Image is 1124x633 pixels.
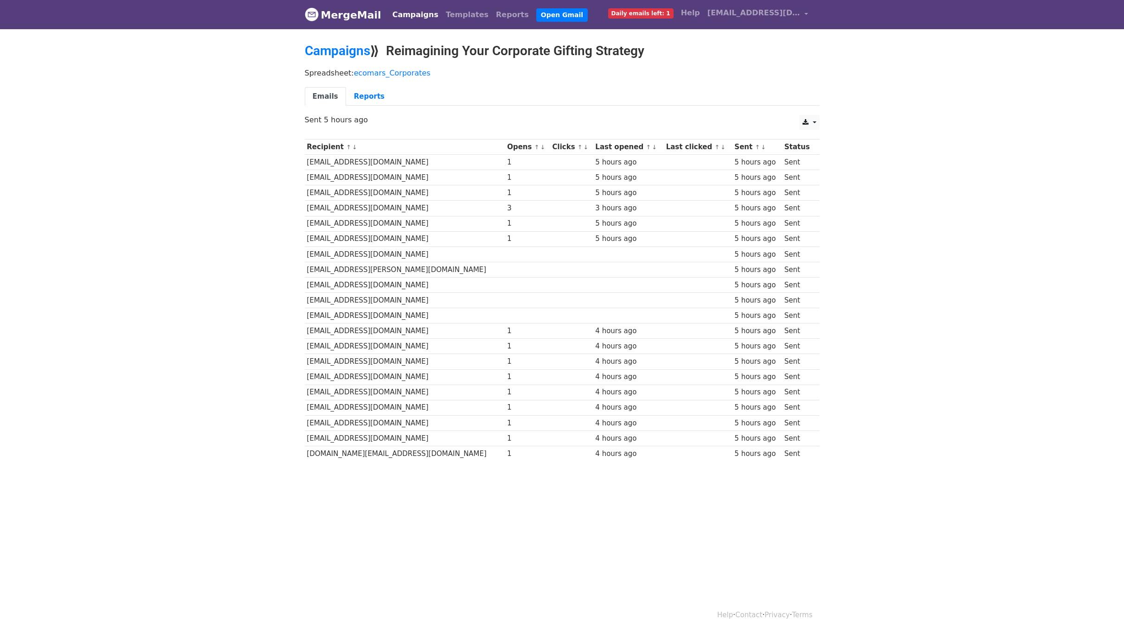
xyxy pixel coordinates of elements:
h2: ⟫ Reimagining Your Corporate Gifting Strategy [305,43,820,59]
a: Reports [492,6,533,24]
div: 1 [507,188,548,198]
a: ecomars_Corporates [354,69,430,77]
div: 5 hours ago [734,265,780,275]
td: [EMAIL_ADDRESS][DOMAIN_NAME] [305,354,505,369]
a: Open Gmail [536,8,588,22]
th: Clicks [550,139,593,155]
a: Campaigns [389,6,442,24]
div: 5 hours ago [734,356,780,367]
div: 5 hours ago [734,402,780,413]
th: Last clicked [664,139,732,155]
td: Sent [782,339,815,354]
div: 5 hours ago [734,341,780,352]
td: Sent [782,216,815,231]
div: 4 hours ago [595,326,662,336]
div: 5 hours ago [734,249,780,260]
div: 4 hours ago [595,387,662,398]
td: [EMAIL_ADDRESS][DOMAIN_NAME] [305,308,505,323]
a: Reports [346,87,392,106]
div: 5 hours ago [734,234,780,244]
div: 4 hours ago [595,341,662,352]
div: 5 hours ago [734,157,780,168]
td: Sent [782,155,815,170]
a: Privacy [764,611,790,619]
div: 1 [507,326,548,336]
div: 1 [507,449,548,459]
a: ↓ [720,144,726,151]
td: [EMAIL_ADDRESS][DOMAIN_NAME] [305,430,505,446]
div: 5 hours ago [734,372,780,382]
div: 5 hours ago [734,387,780,398]
td: Sent [782,430,815,446]
td: Sent [782,247,815,262]
div: 4 hours ago [595,449,662,459]
th: Opens [505,139,550,155]
td: [EMAIL_ADDRESS][DOMAIN_NAME] [305,293,505,308]
div: 5 hours ago [734,449,780,459]
th: Recipient [305,139,505,155]
td: [EMAIL_ADDRESS][DOMAIN_NAME] [305,385,505,400]
p: Sent 5 hours ago [305,115,820,125]
div: 5 hours ago [734,188,780,198]
div: 5 hours ago [595,218,662,229]
div: 1 [507,356,548,367]
div: 4 hours ago [595,418,662,429]
div: 1 [507,433,548,444]
a: ↓ [352,144,357,151]
div: 5 hours ago [734,418,780,429]
div: 1 [507,157,548,168]
td: Sent [782,231,815,247]
img: MergeMail logo [305,7,319,21]
td: Sent [782,369,815,385]
a: Help [717,611,733,619]
td: [EMAIL_ADDRESS][DOMAIN_NAME] [305,201,505,216]
td: [EMAIL_ADDRESS][DOMAIN_NAME] [305,155,505,170]
td: Sent [782,415,815,430]
div: 1 [507,234,548,244]
td: Sent [782,446,815,461]
div: 5 hours ago [595,157,662,168]
td: [EMAIL_ADDRESS][DOMAIN_NAME] [305,415,505,430]
td: [EMAIL_ADDRESS][DOMAIN_NAME] [305,323,505,339]
td: [EMAIL_ADDRESS][DOMAIN_NAME] [305,170,505,185]
a: ↑ [346,144,351,151]
td: [DOMAIN_NAME][EMAIL_ADDRESS][DOMAIN_NAME] [305,446,505,461]
a: [EMAIL_ADDRESS][DOMAIN_NAME] [704,4,812,25]
td: [EMAIL_ADDRESS][DOMAIN_NAME] [305,231,505,247]
span: [EMAIL_ADDRESS][DOMAIN_NAME] [707,7,800,19]
a: ↓ [761,144,766,151]
td: Sent [782,185,815,201]
a: ↓ [652,144,657,151]
a: ↑ [578,144,583,151]
a: ↑ [534,144,540,151]
div: 4 hours ago [595,356,662,367]
td: [EMAIL_ADDRESS][PERSON_NAME][DOMAIN_NAME] [305,262,505,277]
div: 5 hours ago [734,433,780,444]
a: MergeMail [305,5,381,25]
td: Sent [782,323,815,339]
td: Sent [782,293,815,308]
a: ↑ [646,144,651,151]
a: ↑ [755,144,760,151]
a: Help [677,4,704,22]
a: Campaigns [305,43,370,58]
div: 1 [507,172,548,183]
td: Sent [782,170,815,185]
div: 3 hours ago [595,203,662,214]
td: [EMAIL_ADDRESS][DOMAIN_NAME] [305,369,505,385]
p: Spreadsheet: [305,68,820,78]
td: Sent [782,308,815,323]
div: 5 hours ago [595,172,662,183]
div: 5 hours ago [595,234,662,244]
div: 4 hours ago [595,372,662,382]
a: Emails [305,87,346,106]
td: Sent [782,277,815,292]
td: [EMAIL_ADDRESS][DOMAIN_NAME] [305,339,505,354]
div: 4 hours ago [595,402,662,413]
a: ↑ [714,144,719,151]
td: Sent [782,201,815,216]
div: 4 hours ago [595,433,662,444]
div: 1 [507,372,548,382]
div: 5 hours ago [734,218,780,229]
td: Sent [782,262,815,277]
